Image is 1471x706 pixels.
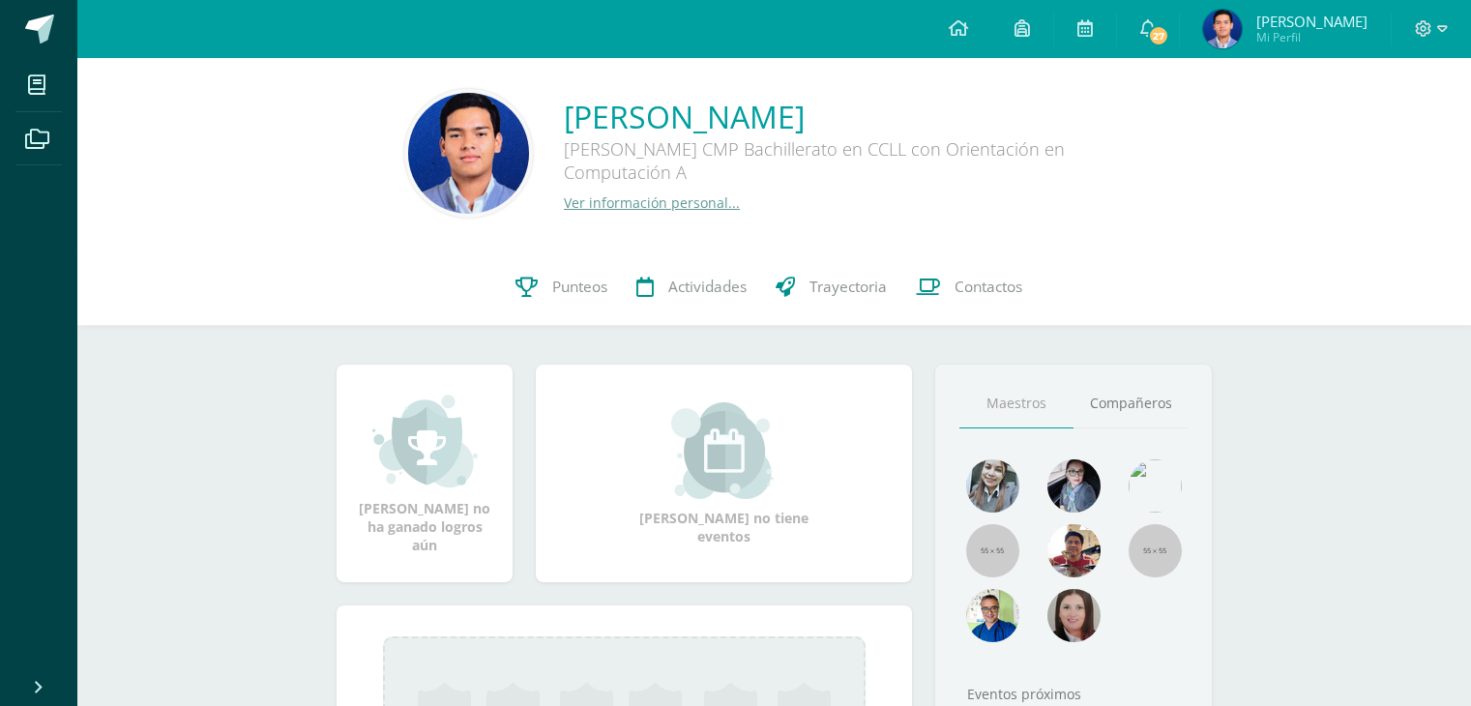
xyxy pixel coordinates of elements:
a: [PERSON_NAME] [564,96,1144,137]
div: [PERSON_NAME] no tiene eventos [628,402,821,545]
img: b8baad08a0802a54ee139394226d2cf3.png [1047,459,1101,513]
a: Ver información personal... [564,193,740,212]
span: [PERSON_NAME] [1256,12,1368,31]
img: c25c8a4a46aeab7e345bf0f34826bacf.png [1129,459,1182,513]
a: Compañeros [1074,379,1188,428]
a: Actividades [622,249,761,326]
a: Punteos [501,249,622,326]
img: 67c3d6f6ad1c930a517675cdc903f95f.png [1047,589,1101,642]
span: Mi Perfil [1256,29,1368,45]
img: achievement_small.png [372,393,478,489]
a: Trayectoria [761,249,901,326]
span: Contactos [955,277,1022,297]
a: Contactos [901,249,1037,326]
img: 10741f48bcca31577cbcd80b61dad2f3.png [966,589,1019,642]
span: 27 [1148,25,1169,46]
img: a06a87ec9043da61477d1f948726f95d.png [1203,10,1242,48]
img: event_small.png [671,402,777,499]
img: 55x55 [1129,524,1182,577]
img: 55x55 [966,524,1019,577]
div: [PERSON_NAME] CMP Bachillerato en CCLL con Orientación en Computación A [564,137,1144,193]
span: Trayectoria [809,277,887,297]
img: 11152eb22ca3048aebc25a5ecf6973a7.png [1047,524,1101,577]
a: Maestros [959,379,1074,428]
span: Actividades [668,277,747,297]
div: Eventos próximos [959,685,1188,703]
div: [PERSON_NAME] no ha ganado logros aún [356,393,493,554]
img: c388d7dc10152a929d83b3ae3f3c9440.png [408,93,529,214]
span: Punteos [552,277,607,297]
img: 45bd7986b8947ad7e5894cbc9b781108.png [966,459,1019,513]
